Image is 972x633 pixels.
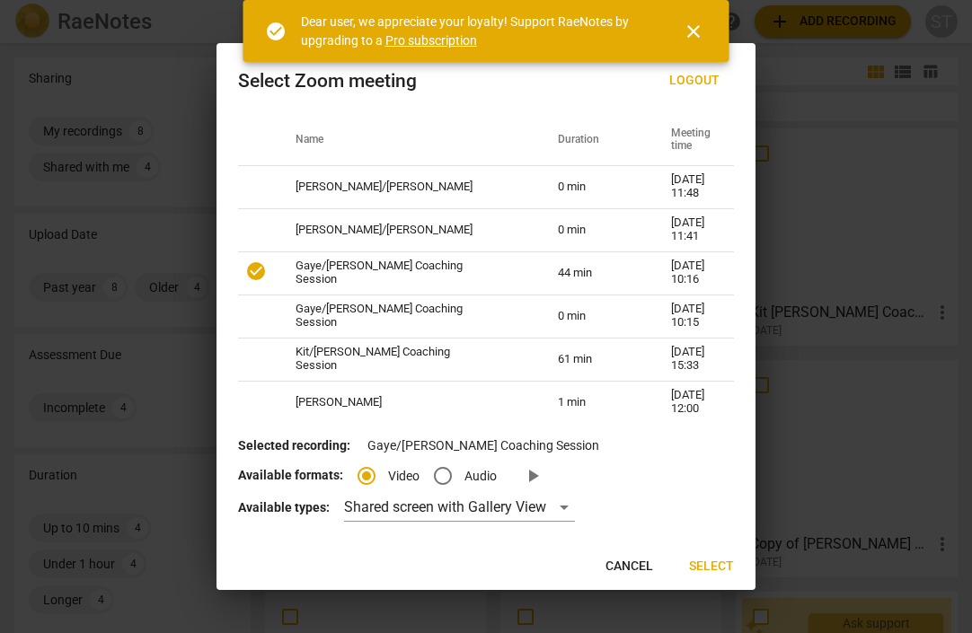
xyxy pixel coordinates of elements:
[388,467,420,486] span: Video
[274,295,536,338] td: Gaye/[PERSON_NAME] Coaching Session
[672,10,715,53] button: Close
[385,33,477,48] a: Pro subscription
[649,295,734,338] td: [DATE] 10:15
[649,165,734,208] td: [DATE] 11:48
[669,72,720,90] span: Logout
[274,165,536,208] td: [PERSON_NAME]/[PERSON_NAME]
[245,260,267,282] span: check_circle
[536,208,649,251] td: 0 min
[511,454,554,497] a: Preview
[274,208,536,251] td: [PERSON_NAME]/[PERSON_NAME]
[536,381,649,424] td: 1 min
[689,558,734,576] span: Select
[358,468,511,482] div: File type
[238,436,734,455] p: Gaye/[PERSON_NAME] Coaching Session
[649,338,734,381] td: [DATE] 15:33
[274,115,536,165] th: Name
[649,115,734,165] th: Meeting time
[274,381,536,424] td: [PERSON_NAME]
[522,465,543,487] span: play_arrow
[238,468,343,482] b: Available formats:
[536,295,649,338] td: 0 min
[649,208,734,251] td: [DATE] 11:41
[536,165,649,208] td: 0 min
[536,115,649,165] th: Duration
[464,467,497,486] span: Audio
[238,438,350,453] b: Selected recording:
[274,338,536,381] td: Kit/[PERSON_NAME] Coaching Session
[675,550,748,583] button: Select
[301,13,650,49] div: Dear user, we appreciate your loyalty! Support RaeNotes by upgrading to a
[536,338,649,381] td: 61 min
[591,550,667,583] button: Cancel
[683,21,704,42] span: close
[344,493,575,522] div: Shared screen with Gallery View
[605,558,653,576] span: Cancel
[265,21,287,42] span: check_circle
[649,251,734,295] td: [DATE] 10:16
[238,500,330,514] b: Available types:
[238,70,417,92] div: Select Zoom meeting
[649,381,734,424] td: [DATE] 12:00
[274,251,536,295] td: Gaye/[PERSON_NAME] Coaching Session
[655,65,734,97] button: Logout
[536,251,649,295] td: 44 min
